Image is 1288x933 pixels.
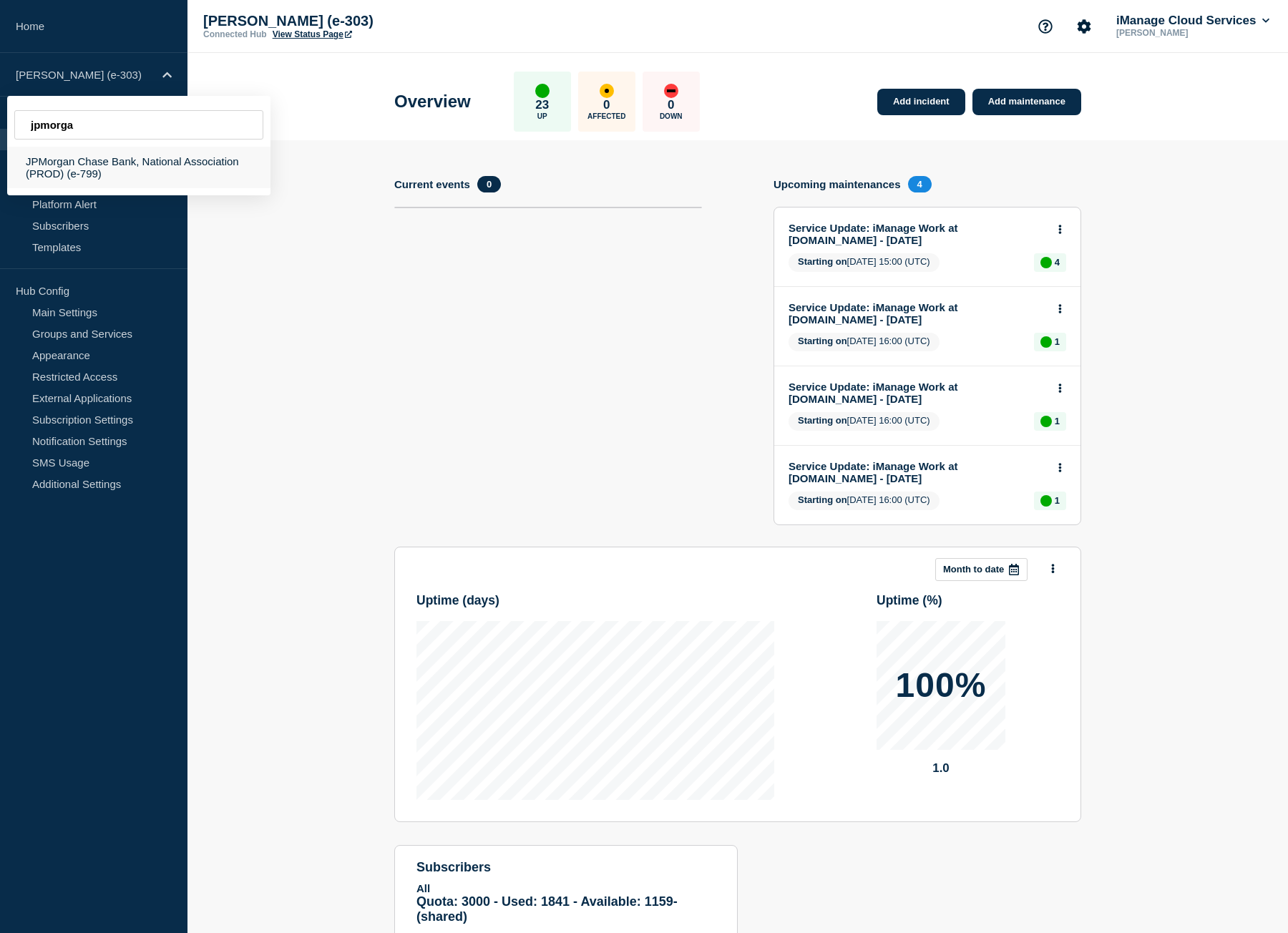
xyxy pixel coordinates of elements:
a: Service Update: iManage Work at [DOMAIN_NAME] - [DATE] [789,301,1047,326]
button: Account settings [1069,11,1099,41]
span: Starting on [798,256,847,267]
a: Service Update: iManage Work at [DOMAIN_NAME] - [DATE] [789,222,1047,246]
h3: Uptime ( days ) [416,593,499,608]
p: 1 [1055,416,1060,426]
div: affected [600,84,614,98]
p: 1 [1055,336,1060,347]
p: 23 [535,98,549,112]
p: 1 [1055,495,1060,506]
h4: Upcoming maintenances [774,178,901,190]
span: Starting on [798,494,847,505]
p: Down [660,112,683,120]
div: up [1040,495,1052,507]
span: 0 [477,176,501,192]
h4: subscribers [416,860,716,875]
p: 1.0 [877,761,1005,776]
div: JPMorgan Chase Bank, National Association (PROD) (e-799) [7,147,270,188]
a: Add maintenance [972,89,1081,115]
span: [DATE] 16:00 (UTC) [789,412,940,431]
p: [PERSON_NAME] [1113,28,1262,38]
span: [DATE] 15:00 (UTC) [789,253,940,272]
span: Starting on [798,336,847,346]
p: [PERSON_NAME] (e-303) [16,69,153,81]
p: Month to date [943,564,1004,575]
p: [PERSON_NAME] (e-303) [203,13,489,29]
div: up [1040,257,1052,268]
p: All [416,882,716,894]
button: Month to date [935,558,1028,581]
button: Support [1030,11,1060,41]
p: 100% [896,668,987,703]
p: Affected [587,112,625,120]
h3: Uptime ( % ) [877,593,942,608]
h4: Current events [394,178,470,190]
div: up [535,84,550,98]
span: [DATE] 16:00 (UTC) [789,492,940,510]
a: View Status Page [273,29,352,39]
p: Connected Hub [203,29,267,39]
span: Quota: 3000 - Used: 1841 - Available: 1159 - (shared) [416,894,678,924]
p: 0 [668,98,674,112]
span: Starting on [798,415,847,426]
div: up [1040,336,1052,348]
p: Up [537,112,547,120]
div: down [664,84,678,98]
span: 4 [908,176,932,192]
button: iManage Cloud Services [1113,14,1272,28]
p: 4 [1055,257,1060,268]
div: up [1040,416,1052,427]
h1: Overview [394,92,471,112]
span: [DATE] 16:00 (UTC) [789,333,940,351]
a: Service Update: iManage Work at [DOMAIN_NAME] - [DATE] [789,460,1047,484]
a: Service Update: iManage Work at [DOMAIN_NAME] - [DATE] [789,381,1047,405]
p: 0 [603,98,610,112]
a: Add incident [877,89,965,115]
